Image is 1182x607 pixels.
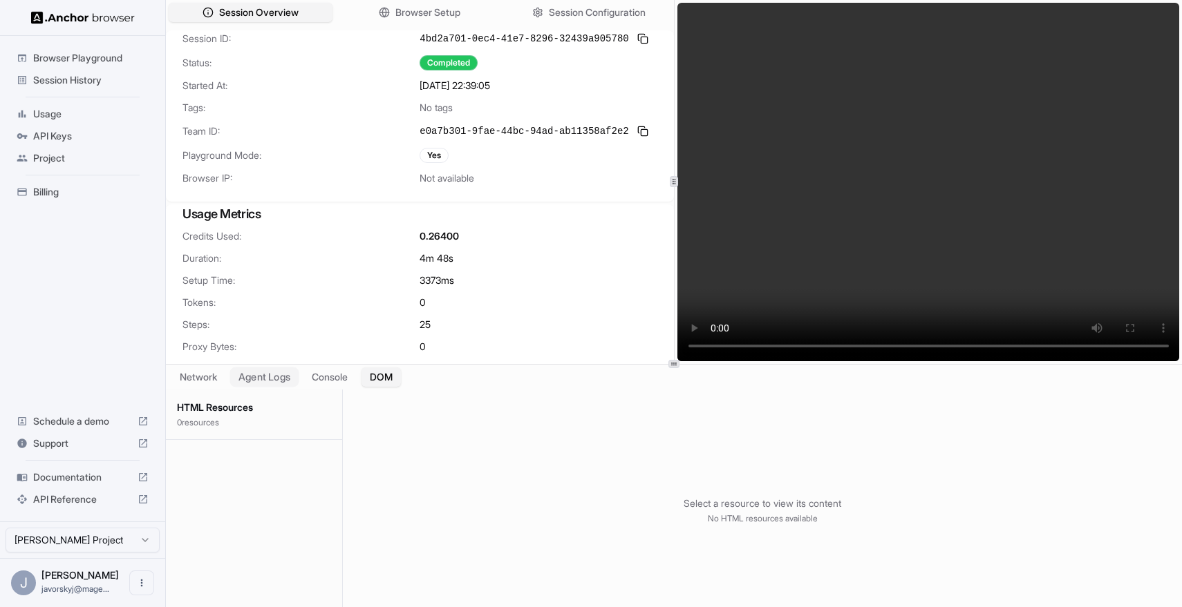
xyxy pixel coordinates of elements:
span: Credits Used: [182,229,420,243]
div: J [11,570,36,595]
span: Tokens: [182,296,420,309]
span: e0a7b301-9fae-44bc-94ad-ab11358af2e2 [420,124,628,138]
h3: Usage Metrics [182,204,657,224]
div: Documentation [11,466,154,488]
span: Proxy Bytes: [182,340,420,354]
span: Session ID: [182,32,420,46]
p: 0 resource s [177,417,331,428]
img: Anchor Logo [31,11,135,24]
span: Started At: [182,79,420,93]
span: Juraj Javorský [41,569,119,581]
span: [DATE] 22:39:05 [420,79,490,93]
div: Schedule a demo [11,410,154,432]
span: Browser Playground [33,51,149,65]
button: Console [303,367,356,387]
span: Session Configuration [549,6,646,19]
span: Documentation [33,470,132,484]
span: 4m 48s [420,251,453,265]
button: Network [171,367,225,387]
span: Support [33,436,132,450]
span: Status: [182,56,420,70]
span: Tags: [182,101,420,115]
div: Usage [11,103,154,125]
span: API Reference [33,492,132,506]
div: Billing [11,181,154,203]
p: Select a resource to view its content [684,497,841,510]
span: 4bd2a701-0ec4-41e7-8296-32439a905780 [420,32,628,46]
span: Project [33,151,149,165]
span: Steps: [182,318,420,331]
span: No tags [420,101,453,115]
div: Support [11,432,154,454]
div: Session History [11,69,154,91]
span: Usage [33,107,149,121]
span: 0.26400 [420,229,459,243]
span: Session Overview [219,6,299,19]
span: 0 [420,296,426,309]
span: Browser IP: [182,171,420,185]
span: API Keys [33,129,149,143]
span: Billing [33,185,149,199]
button: DOM [362,367,401,387]
span: javorskyj@magexo.cz [41,584,109,594]
div: Browser Playground [11,47,154,69]
span: Session History [33,73,149,87]
button: Agent Logs [230,367,299,387]
span: 25 [420,318,431,331]
button: Open menu [129,570,154,595]
div: Completed [420,55,478,70]
div: API Keys [11,125,154,147]
h3: HTML Resources [177,401,331,414]
span: 3373 ms [420,273,454,287]
span: Duration: [182,251,420,265]
span: Team ID: [182,124,420,138]
span: Playground Mode: [182,148,420,162]
div: Yes [420,148,449,163]
p: No HTML resources available [684,513,841,524]
span: Setup Time: [182,273,420,287]
div: Project [11,147,154,169]
div: API Reference [11,488,154,510]
span: 0 [420,340,426,354]
span: Browser Setup [395,6,460,19]
span: Schedule a demo [33,414,132,428]
span: Not available [420,171,474,185]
